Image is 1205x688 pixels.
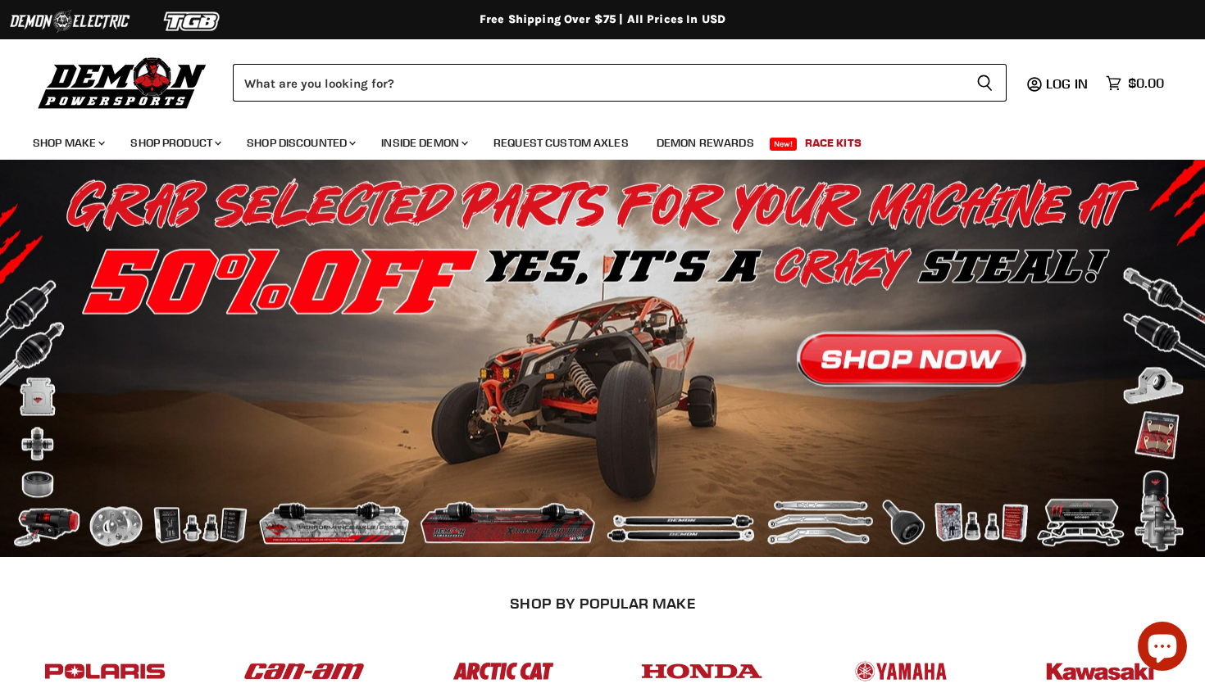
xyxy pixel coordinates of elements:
a: Inside Demon [369,126,478,160]
span: New! [770,138,798,151]
a: Shop Product [118,126,231,160]
h2: SHOP BY POPULAR MAKE [20,595,1185,612]
img: TGB Logo 2 [131,6,254,37]
input: Search [233,64,963,102]
a: Demon Rewards [644,126,766,160]
a: Shop Discounted [234,126,366,160]
a: Request Custom Axles [481,126,641,160]
a: Race Kits [793,126,874,160]
a: Shop Make [20,126,115,160]
span: $0.00 [1128,75,1164,91]
ul: Main menu [20,120,1160,160]
a: Log in [1039,76,1098,91]
inbox-online-store-chat: Shopify online store chat [1133,622,1192,675]
img: Demon Electric Logo 2 [8,6,131,37]
a: $0.00 [1098,71,1172,95]
span: Log in [1046,75,1088,92]
img: Demon Powersports [33,53,212,111]
form: Product [233,64,1007,102]
button: Search [963,64,1007,102]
